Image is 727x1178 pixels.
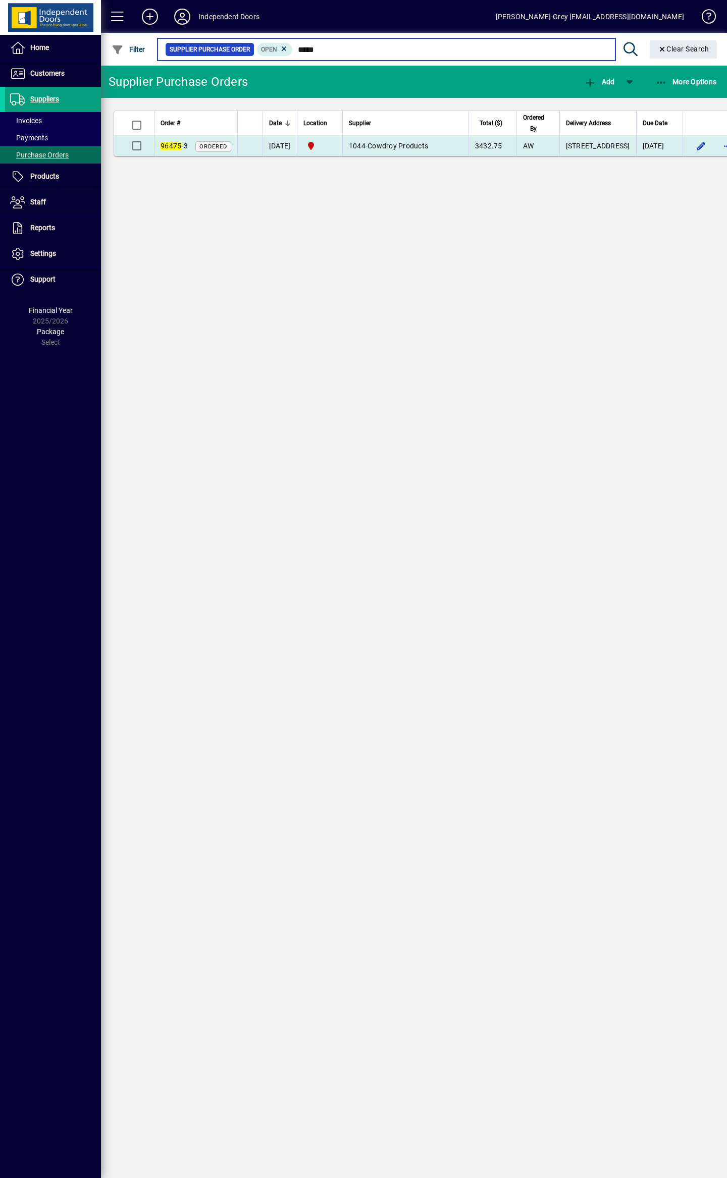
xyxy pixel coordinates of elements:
[161,118,180,129] span: Order #
[636,136,683,156] td: [DATE]
[643,118,667,129] span: Due Date
[30,43,49,51] span: Home
[5,216,101,241] a: Reports
[523,112,553,134] div: Ordered By
[166,8,198,26] button: Profile
[269,118,291,129] div: Date
[342,136,469,156] td: -
[30,172,59,180] span: Products
[170,44,250,55] span: Supplier Purchase Order
[303,118,336,129] div: Location
[161,118,231,129] div: Order #
[303,118,327,129] span: Location
[30,198,46,206] span: Staff
[480,118,502,129] span: Total ($)
[134,8,166,26] button: Add
[523,112,544,134] span: Ordered By
[112,45,145,53] span: Filter
[303,140,336,152] span: Christchurch
[5,241,101,266] a: Settings
[475,118,511,129] div: Total ($)
[261,46,277,53] span: Open
[269,118,282,129] span: Date
[30,224,55,232] span: Reports
[5,129,101,146] a: Payments
[161,142,181,150] em: 96475
[523,142,534,150] span: AW
[10,151,69,159] span: Purchase Orders
[161,142,188,150] span: -3
[582,73,617,91] button: Add
[349,118,462,129] div: Supplier
[5,267,101,292] a: Support
[10,134,48,142] span: Payments
[5,112,101,129] a: Invoices
[566,118,611,129] span: Delivery Address
[655,78,717,86] span: More Options
[263,136,297,156] td: [DATE]
[10,117,42,125] span: Invoices
[109,74,248,90] div: Supplier Purchase Orders
[5,146,101,164] a: Purchase Orders
[5,61,101,86] a: Customers
[30,69,65,77] span: Customers
[368,142,428,150] span: Cowdroy Products
[5,35,101,61] a: Home
[658,45,709,53] span: Clear Search
[469,136,516,156] td: 3432.75
[30,249,56,257] span: Settings
[650,40,717,59] button: Clear
[30,95,59,103] span: Suppliers
[693,138,709,154] button: Edit
[694,2,714,35] a: Knowledge Base
[198,9,259,25] div: Independent Doors
[37,328,64,336] span: Package
[349,142,366,150] span: 1044
[349,118,371,129] span: Supplier
[653,73,719,91] button: More Options
[30,275,56,283] span: Support
[584,78,614,86] span: Add
[29,306,73,314] span: Financial Year
[199,143,227,150] span: Ordered
[257,43,293,56] mat-chip: Completion Status: Open
[5,190,101,215] a: Staff
[496,9,684,25] div: [PERSON_NAME]-Grey [EMAIL_ADDRESS][DOMAIN_NAME]
[109,40,148,59] button: Filter
[5,164,101,189] a: Products
[643,118,677,129] div: Due Date
[559,136,636,156] td: [STREET_ADDRESS]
